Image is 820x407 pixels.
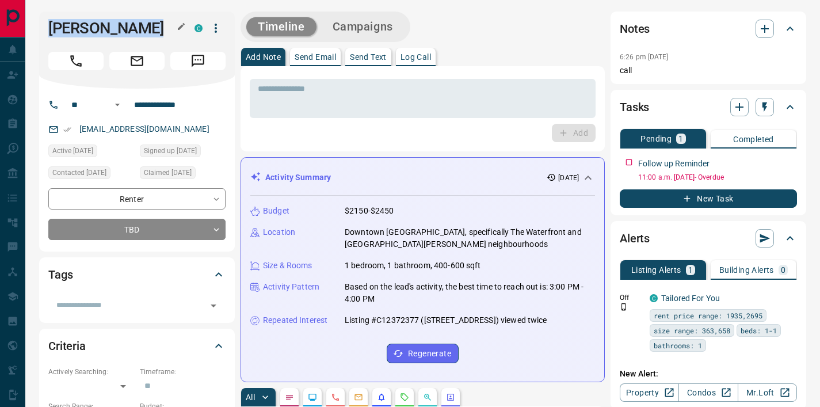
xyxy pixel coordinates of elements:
[250,167,595,188] div: Activity Summary[DATE]
[263,226,295,238] p: Location
[654,325,730,336] span: size range: 363,658
[345,205,394,217] p: $2150-$2450
[620,229,650,248] h2: Alerts
[144,145,197,157] span: Signed up [DATE]
[741,325,777,336] span: beds: 1-1
[48,188,226,210] div: Renter
[650,294,658,302] div: condos.ca
[194,24,203,32] div: condos.ca
[640,135,672,143] p: Pending
[719,266,774,274] p: Building Alerts
[620,64,797,77] p: call
[263,205,289,217] p: Budget
[345,226,595,250] p: Downtown [GEOGRAPHIC_DATA], specifically The Waterfront and [GEOGRAPHIC_DATA][PERSON_NAME] neighb...
[79,124,209,134] a: [EMAIL_ADDRESS][DOMAIN_NAME]
[387,344,459,363] button: Regenerate
[558,173,579,183] p: [DATE]
[345,281,595,305] p: Based on the lead's activity, the best time to reach out is: 3:00 PM - 4:00 PM
[308,393,317,402] svg: Lead Browsing Activity
[446,393,455,402] svg: Agent Actions
[52,145,93,157] span: Active [DATE]
[654,340,702,351] span: bathrooms: 1
[620,189,797,208] button: New Task
[654,310,762,321] span: rent price range: 1935,2695
[620,225,797,252] div: Alerts
[48,367,134,377] p: Actively Searching:
[170,52,226,70] span: Message
[295,53,336,61] p: Send Email
[350,53,387,61] p: Send Text
[631,266,681,274] p: Listing Alerts
[48,144,134,161] div: Wed Oct 08 2025
[48,337,86,355] h2: Criteria
[738,383,797,402] a: Mr.Loft
[620,368,797,380] p: New Alert:
[263,281,319,293] p: Activity Pattern
[638,172,797,182] p: 11:00 a.m. [DATE] - Overdue
[620,20,650,38] h2: Notes
[265,172,331,184] p: Activity Summary
[246,17,316,36] button: Timeline
[285,393,294,402] svg: Notes
[638,158,710,170] p: Follow up Reminder
[48,52,104,70] span: Call
[331,393,340,402] svg: Calls
[109,52,165,70] span: Email
[620,15,797,43] div: Notes
[345,260,481,272] p: 1 bedroom, 1 bathroom, 400-600 sqft
[52,167,106,178] span: Contacted [DATE]
[263,260,312,272] p: Size & Rooms
[63,125,71,134] svg: Email Verified
[140,166,226,182] div: Wed Oct 08 2025
[48,265,73,284] h2: Tags
[678,383,738,402] a: Condos
[246,53,281,61] p: Add Note
[620,303,628,311] svg: Push Notification Only
[688,266,693,274] p: 1
[401,53,431,61] p: Log Call
[246,393,255,401] p: All
[620,383,679,402] a: Property
[48,19,177,37] h1: [PERSON_NAME]
[140,367,226,377] p: Timeframe:
[48,219,226,240] div: TBD
[321,17,405,36] button: Campaigns
[781,266,785,274] p: 0
[144,167,192,178] span: Claimed [DATE]
[661,294,720,303] a: Tailored For You
[48,332,226,360] div: Criteria
[140,144,226,161] div: Wed Oct 08 2025
[354,393,363,402] svg: Emails
[678,135,683,143] p: 1
[205,298,222,314] button: Open
[48,166,134,182] div: Wed Oct 08 2025
[400,393,409,402] svg: Requests
[423,393,432,402] svg: Opportunities
[620,53,669,61] p: 6:26 pm [DATE]
[263,314,327,326] p: Repeated Interest
[733,135,774,143] p: Completed
[620,98,649,116] h2: Tasks
[620,93,797,121] div: Tasks
[345,314,547,326] p: Listing #C12372377 ([STREET_ADDRESS]) viewed twice
[377,393,386,402] svg: Listing Alerts
[48,261,226,288] div: Tags
[620,292,643,303] p: Off
[110,98,124,112] button: Open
